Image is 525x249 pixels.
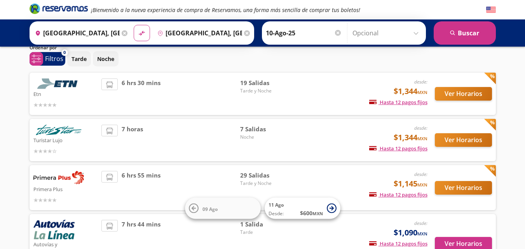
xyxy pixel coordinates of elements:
p: Turistar Lujo [33,135,98,145]
span: Hasta 12 pagos fijos [369,240,427,247]
span: 09 Ago [202,205,218,212]
span: 7 Salidas [240,125,295,134]
span: Tarde y Noche [240,87,295,94]
input: Elegir Fecha [266,23,342,43]
span: $1,344 [394,132,427,143]
p: Tarde [72,55,87,63]
img: Etn [33,78,84,89]
a: Brand Logo [30,3,88,17]
button: 09 Ago [185,198,261,219]
span: 0 [63,49,66,56]
em: desde: [414,220,427,226]
span: 6 hrs 30 mins [122,78,160,109]
p: Filtros [45,54,63,63]
span: Hasta 12 pagos fijos [369,191,427,198]
span: 1 Salida [240,220,295,229]
small: MXN [417,136,427,141]
span: 6 hrs 55 mins [122,171,160,204]
button: Ver Horarios [435,133,492,147]
span: 11 Ago [269,202,284,208]
button: Tarde [67,51,91,66]
small: MXN [417,89,427,95]
span: $1,090 [394,227,427,239]
p: Primera Plus [33,184,98,193]
p: Etn [33,89,98,98]
small: MXN [417,231,427,237]
span: Desde: [269,210,284,217]
span: Tarde [240,229,295,236]
button: 11 AgoDesde:$600MXN [265,198,340,219]
em: desde: [414,125,427,131]
button: Buscar [434,21,496,45]
span: Hasta 12 pagos fijos [369,145,427,152]
small: MXN [417,182,427,188]
button: Ver Horarios [435,87,492,101]
img: Primera Plus [33,171,84,184]
button: Ver Horarios [435,181,492,195]
i: Brand Logo [30,3,88,14]
span: 19 Salidas [240,78,295,87]
span: 7 horas [122,125,143,155]
img: Autovías y La Línea [33,220,75,239]
button: 0Filtros [30,52,65,66]
p: Ordenar por [30,44,57,51]
span: $1,344 [394,85,427,97]
span: Noche [240,134,295,141]
input: Buscar Destino [154,23,242,43]
span: Hasta 12 pagos fijos [369,99,427,106]
em: ¡Bienvenido a la nueva experiencia de compra de Reservamos, una forma más sencilla de comprar tus... [91,6,360,14]
p: Noche [97,55,114,63]
small: MXN [312,211,323,216]
span: $1,145 [394,178,427,190]
em: desde: [414,78,427,85]
span: Tarde y Noche [240,180,295,187]
span: $ 600 [300,209,323,217]
button: Noche [93,51,119,66]
span: 29 Salidas [240,171,295,180]
input: Opcional [352,23,422,43]
img: Turistar Lujo [33,125,84,135]
button: English [486,5,496,15]
input: Buscar Origen [32,23,120,43]
em: desde: [414,171,427,178]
